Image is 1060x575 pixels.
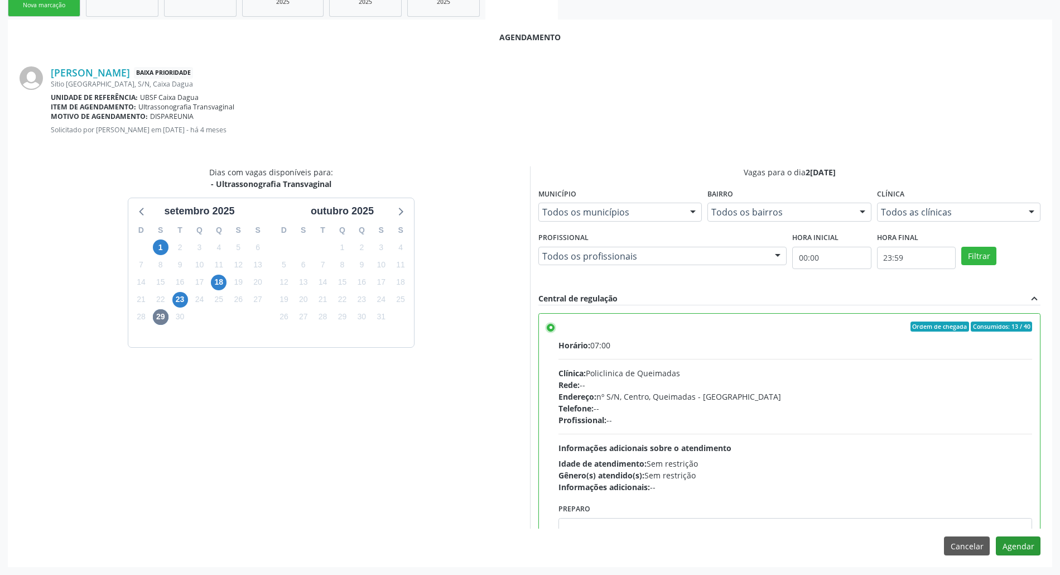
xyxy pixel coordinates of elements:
span: Informações adicionais: [558,482,650,492]
span: terça-feira, 2 de setembro de 2025 [172,239,188,255]
span: sexta-feira, 24 de outubro de 2025 [373,292,389,308]
div: nº S/N, Centro, Queimadas - [GEOGRAPHIC_DATA] [558,391,1032,402]
div: T [313,222,333,239]
span: Telefone: [558,403,594,414]
div: S [372,222,391,239]
button: Filtrar [961,247,996,266]
div: outubro 2025 [306,204,378,219]
div: Agendamento [20,31,1040,43]
a: [PERSON_NAME] [51,66,130,79]
span: quinta-feira, 4 de setembro de 2025 [211,239,227,255]
span: quinta-feira, 18 de setembro de 2025 [211,275,227,290]
span: terça-feira, 21 de outubro de 2025 [315,292,331,308]
span: DISPAREUNIA [150,112,194,121]
div: Sem restrição [558,458,1032,469]
span: segunda-feira, 8 de setembro de 2025 [153,257,168,272]
p: Solicitado por [PERSON_NAME] em [DATE] - há 4 meses [51,125,1040,135]
span: quarta-feira, 29 de outubro de 2025 [334,309,350,325]
div: -- [558,402,1032,414]
span: domingo, 12 de outubro de 2025 [276,275,292,290]
span: segunda-feira, 22 de setembro de 2025 [153,292,168,308]
span: segunda-feira, 6 de outubro de 2025 [296,257,311,272]
div: Nova marcação [16,1,72,9]
b: Unidade de referência: [51,93,138,102]
span: sexta-feira, 10 de outubro de 2025 [373,257,389,272]
div: Sem restrição [558,469,1032,481]
div: S [151,222,170,239]
span: quinta-feira, 9 de outubro de 2025 [354,257,369,272]
span: sexta-feira, 19 de setembro de 2025 [230,275,246,290]
span: Informações adicionais sobre o atendimento [558,443,731,453]
span: sábado, 27 de setembro de 2025 [250,292,266,308]
b: Motivo de agendamento: [51,112,148,121]
span: domingo, 7 de setembro de 2025 [133,257,149,272]
span: Todos os municípios [542,207,679,218]
span: Rede: [558,380,580,390]
span: Horário: [558,340,590,351]
span: sábado, 25 de outubro de 2025 [393,292,408,308]
span: sábado, 20 de setembro de 2025 [250,275,266,290]
button: Agendar [996,536,1040,555]
span: sexta-feira, 31 de outubro de 2025 [373,309,389,325]
span: Clínica: [558,368,586,378]
span: Profissional: [558,415,606,425]
button: Cancelar [944,536,990,555]
div: S [248,222,268,239]
span: sexta-feira, 3 de outubro de 2025 [373,239,389,255]
span: domingo, 14 de setembro de 2025 [133,275,149,290]
span: Gênero(s) atendido(s): [558,470,644,481]
span: Baixa Prioridade [134,67,193,79]
i: expand_less [1028,293,1040,305]
span: quarta-feira, 1 de outubro de 2025 [334,239,350,255]
span: sábado, 18 de outubro de 2025 [393,275,408,290]
div: D [274,222,294,239]
span: quarta-feira, 10 de setembro de 2025 [191,257,207,272]
span: sexta-feira, 5 de setembro de 2025 [230,239,246,255]
label: Preparo [558,501,590,518]
span: terça-feira, 9 de setembro de 2025 [172,257,188,272]
span: Ultrassonografia Transvaginal [138,102,234,112]
div: Q [352,222,372,239]
div: S [293,222,313,239]
b: Item de agendamento: [51,102,136,112]
label: Hora final [877,229,918,247]
span: sexta-feira, 26 de setembro de 2025 [230,292,246,308]
div: -- [558,379,1032,391]
div: Central de regulação [538,293,618,305]
span: quinta-feira, 23 de outubro de 2025 [354,292,369,308]
span: sábado, 13 de setembro de 2025 [250,257,266,272]
span: quinta-feira, 11 de setembro de 2025 [211,257,227,272]
span: Todos as clínicas [881,207,1018,218]
div: -- [558,481,1032,493]
span: quarta-feira, 22 de outubro de 2025 [334,292,350,308]
div: setembro 2025 [160,204,239,219]
label: Município [538,186,576,203]
span: domingo, 19 de outubro de 2025 [276,292,292,308]
div: Sitio [GEOGRAPHIC_DATA], S/N, Caixa Dagua [51,79,1040,89]
div: Dias com vagas disponíveis para: [209,166,333,190]
div: 07:00 [558,339,1032,351]
span: sábado, 4 de outubro de 2025 [393,239,408,255]
span: Consumidos: 13 / 40 [971,322,1032,332]
span: segunda-feira, 20 de outubro de 2025 [296,292,311,308]
span: domingo, 28 de setembro de 2025 [133,309,149,325]
div: S [229,222,248,239]
div: T [170,222,190,239]
div: Q [333,222,352,239]
input: Selecione o horário [877,247,956,269]
span: sábado, 6 de setembro de 2025 [250,239,266,255]
div: Policlinica de Queimadas [558,367,1032,379]
input: Selecione o horário [792,247,871,269]
span: quarta-feira, 24 de setembro de 2025 [191,292,207,308]
span: terça-feira, 28 de outubro de 2025 [315,309,331,325]
span: sexta-feira, 17 de outubro de 2025 [373,275,389,290]
span: terça-feira, 7 de outubro de 2025 [315,257,331,272]
span: Endereço: [558,391,596,402]
span: segunda-feira, 15 de setembro de 2025 [153,275,168,290]
span: segunda-feira, 1 de setembro de 2025 [153,239,168,255]
span: domingo, 21 de setembro de 2025 [133,292,149,308]
span: quinta-feira, 16 de outubro de 2025 [354,275,369,290]
span: quinta-feira, 30 de outubro de 2025 [354,309,369,325]
div: Vagas para o dia [538,166,1040,178]
span: sexta-feira, 12 de setembro de 2025 [230,257,246,272]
